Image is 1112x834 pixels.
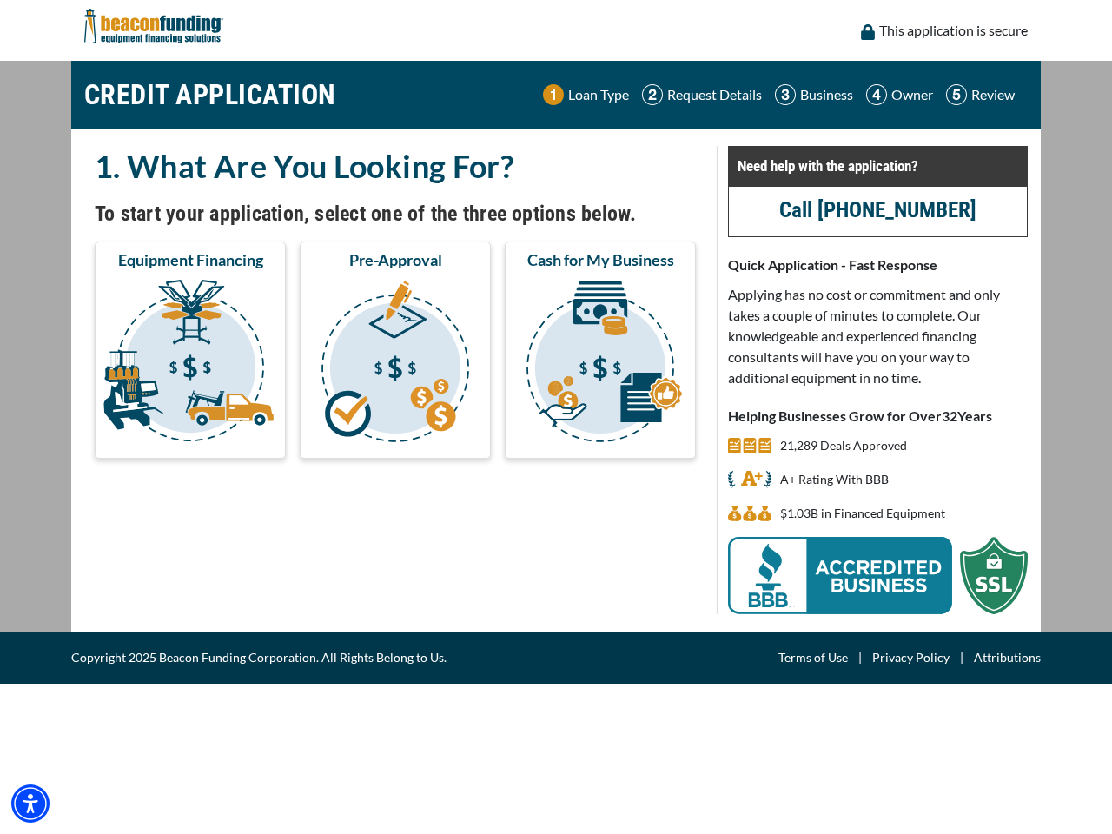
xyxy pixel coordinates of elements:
[527,249,674,270] span: Cash for My Business
[642,84,663,105] img: Step 2
[950,647,974,668] span: |
[971,84,1015,105] p: Review
[98,277,282,451] img: Equipment Financing
[95,199,696,228] h4: To start your application, select one of the three options below.
[543,84,564,105] img: Step 1
[508,277,692,451] img: Cash for My Business
[738,156,1018,176] p: Need help with the application?
[848,647,872,668] span: |
[568,84,629,105] p: Loan Type
[505,242,696,459] button: Cash for My Business
[349,249,442,270] span: Pre-Approval
[872,647,950,668] a: Privacy Policy
[11,784,50,823] div: Accessibility Menu
[95,242,286,459] button: Equipment Financing
[667,84,762,105] p: Request Details
[780,435,907,456] p: 21,289 Deals Approved
[800,84,853,105] p: Business
[118,249,263,270] span: Equipment Financing
[728,255,1028,275] p: Quick Application - Fast Response
[84,69,336,120] h1: CREDIT APPLICATION
[891,84,933,105] p: Owner
[775,84,796,105] img: Step 3
[303,277,487,451] img: Pre-Approval
[95,146,696,186] h2: 1. What Are You Looking For?
[974,647,1041,668] a: Attributions
[728,284,1028,388] p: Applying has no cost or commitment and only takes a couple of minutes to complete. Our knowledgea...
[780,469,889,490] p: A+ Rating With BBB
[778,647,848,668] a: Terms of Use
[728,406,1028,427] p: Helping Businesses Grow for Over Years
[71,647,447,668] span: Copyright 2025 Beacon Funding Corporation. All Rights Belong to Us.
[779,197,976,222] a: Call [PHONE_NUMBER]
[728,537,1028,614] img: BBB Acredited Business and SSL Protection
[879,20,1028,41] p: This application is secure
[300,242,491,459] button: Pre-Approval
[942,407,957,424] span: 32
[861,24,875,40] img: lock icon to convery security
[946,84,967,105] img: Step 5
[866,84,887,105] img: Step 4
[780,503,945,524] p: $1.03B in Financed Equipment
